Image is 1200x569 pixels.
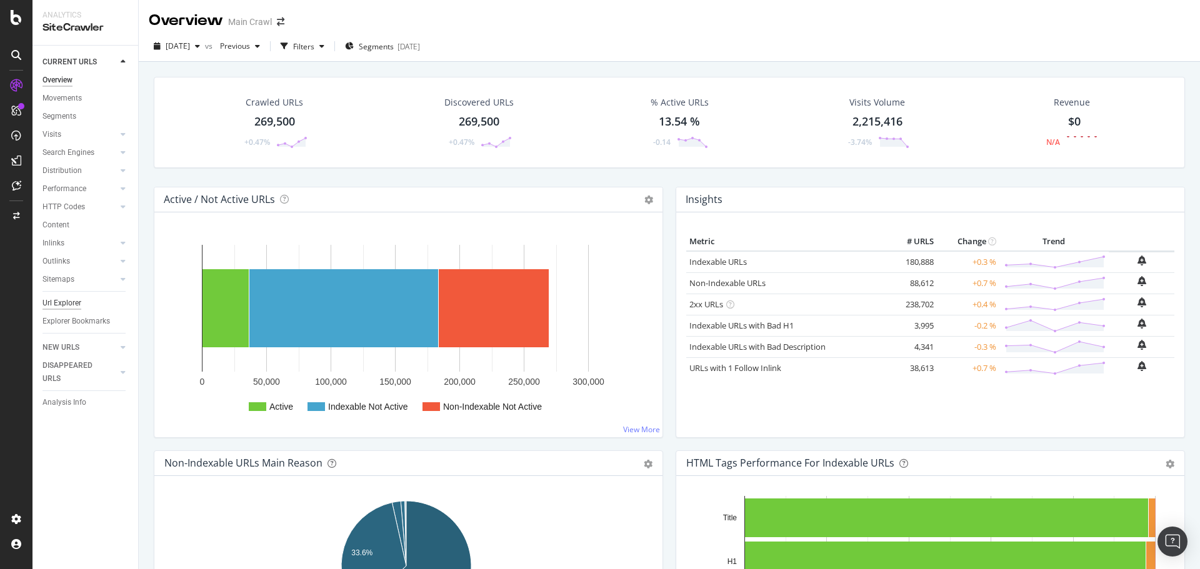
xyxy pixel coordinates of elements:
[572,377,604,387] text: 300,000
[42,200,85,214] div: HTTP Codes
[651,96,709,109] div: % Active URLs
[42,315,110,328] div: Explorer Bookmarks
[215,36,265,56] button: Previous
[686,191,722,208] h4: Insights
[42,74,129,87] a: Overview
[444,96,514,109] div: Discovered URLs
[42,200,117,214] a: HTTP Codes
[42,182,86,195] div: Performance
[42,56,117,69] a: CURRENT URLS
[42,128,61,141] div: Visits
[659,114,700,130] div: 13.54 %
[887,336,937,357] td: 4,341
[42,146,94,159] div: Search Engines
[42,359,106,385] div: DISAPPEARED URLS
[689,341,826,352] a: Indexable URLs with Bad Description
[351,548,372,557] text: 33.6%
[149,36,205,56] button: [DATE]
[42,396,86,409] div: Analysis Info
[254,114,295,130] div: 269,500
[253,377,280,387] text: 50,000
[1157,527,1187,557] div: Open Intercom Messenger
[42,164,117,177] a: Distribution
[42,164,82,177] div: Distribution
[164,191,275,208] h4: Active / Not Active URLs
[315,377,347,387] text: 100,000
[328,402,408,412] text: Indexable Not Active
[42,146,117,159] a: Search Engines
[686,457,894,469] div: HTML Tags Performance for Indexable URLs
[42,297,129,310] a: Url Explorer
[887,294,937,315] td: 238,702
[937,294,999,315] td: +0.4 %
[246,96,303,109] div: Crawled URLs
[244,137,270,147] div: +0.47%
[42,273,74,286] div: Sitemaps
[42,237,117,250] a: Inlinks
[444,377,476,387] text: 200,000
[644,195,653,204] i: Options
[149,10,223,31] div: Overview
[937,315,999,336] td: -0.2 %
[1137,276,1146,286] div: bell-plus
[42,359,117,385] a: DISAPPEARED URLS
[42,56,97,69] div: CURRENT URLS
[42,92,82,105] div: Movements
[276,36,329,56] button: Filters
[42,92,129,105] a: Movements
[459,114,499,130] div: 269,500
[42,182,117,195] a: Performance
[164,457,322,469] div: Non-Indexable URLs Main Reason
[937,357,999,379] td: +0.7 %
[937,251,999,273] td: +0.3 %
[164,232,648,427] svg: A chart.
[42,110,129,123] a: Segments
[42,21,128,35] div: SiteCrawler
[449,137,474,147] div: +0.47%
[848,137,872,147] div: -3.74%
[689,320,794,331] a: Indexable URLs with Bad H1
[887,251,937,273] td: 180,888
[508,377,540,387] text: 250,000
[42,74,72,87] div: Overview
[727,557,737,566] text: H1
[215,41,250,51] span: Previous
[1137,319,1146,329] div: bell-plus
[689,299,723,310] a: 2xx URLs
[42,396,129,409] a: Analysis Info
[999,232,1109,251] th: Trend
[42,110,76,123] div: Segments
[887,315,937,336] td: 3,995
[1166,460,1174,468] div: gear
[42,219,129,232] a: Content
[42,315,129,328] a: Explorer Bookmarks
[1137,297,1146,307] div: bell-plus
[293,41,314,52] div: Filters
[1137,255,1146,265] div: bell-plus
[42,297,81,310] div: Url Explorer
[689,256,747,267] a: Indexable URLs
[1137,361,1146,371] div: bell-plus
[443,402,542,412] text: Non-Indexable Not Active
[887,357,937,379] td: 38,613
[644,460,652,468] div: gear
[1137,340,1146,350] div: bell-plus
[887,232,937,251] th: # URLS
[166,41,190,51] span: 2025 Sep. 17th
[269,402,293,412] text: Active
[937,232,999,251] th: Change
[852,114,902,130] div: 2,215,416
[397,41,420,52] div: [DATE]
[937,336,999,357] td: -0.3 %
[653,137,671,147] div: -0.14
[42,10,128,21] div: Analytics
[42,341,117,354] a: NEW URLS
[277,17,284,26] div: arrow-right-arrow-left
[1068,114,1081,129] span: $0
[42,237,64,250] div: Inlinks
[42,341,79,354] div: NEW URLS
[42,273,117,286] a: Sitemaps
[42,219,69,232] div: Content
[200,377,205,387] text: 0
